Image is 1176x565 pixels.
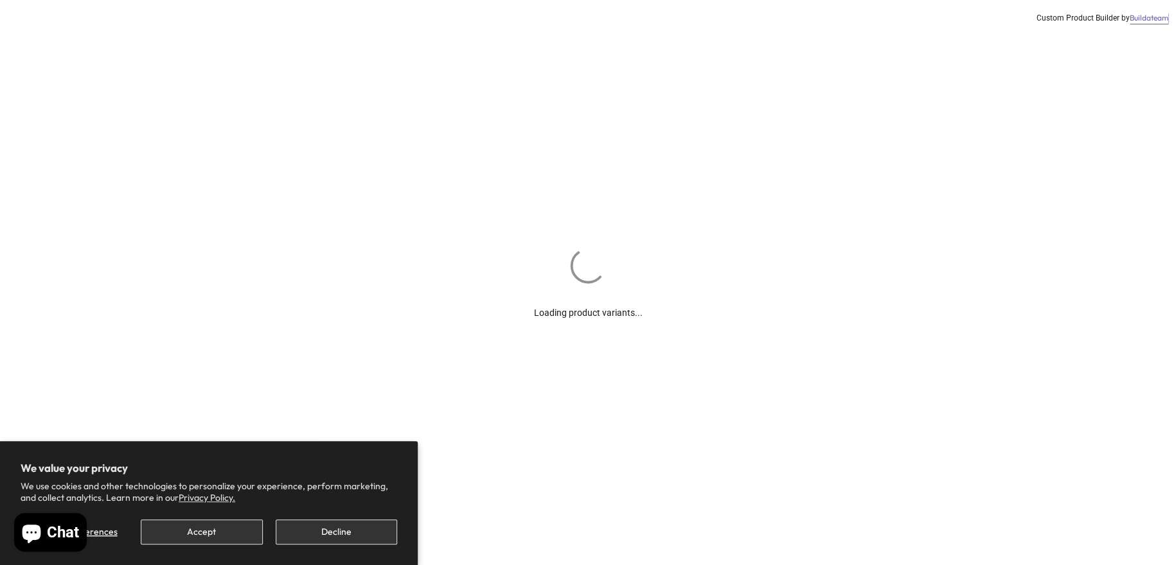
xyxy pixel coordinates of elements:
button: Decline [276,519,397,544]
a: Buildateam [1130,13,1168,24]
h2: We value your privacy [21,462,397,474]
a: Privacy Policy. [179,492,235,503]
div: Custom Product Builder by [1037,13,1168,24]
div: Loading product variants... [534,286,643,320]
p: We use cookies and other technologies to personalize your experience, perform marketing, and coll... [21,480,397,503]
inbox-online-store-chat: Shopify online store chat [10,513,91,555]
button: Accept [141,519,262,544]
